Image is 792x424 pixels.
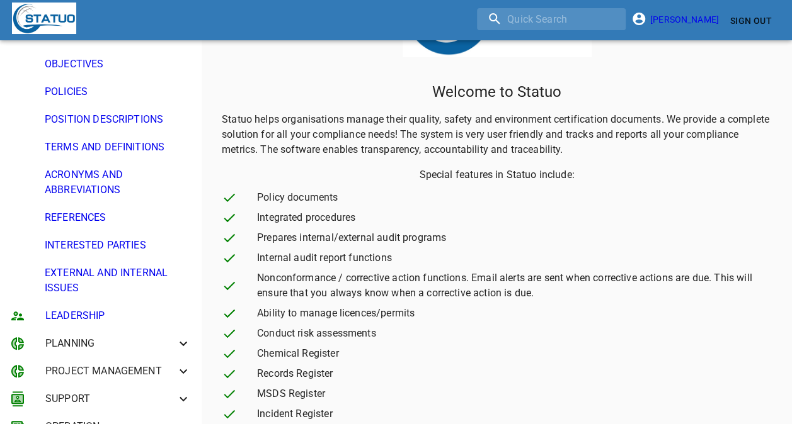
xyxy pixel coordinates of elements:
span: MSDS Register [257,386,772,401]
span: PROJECT MANAGEMENT [45,364,176,379]
span: POSITION DESCRIPTIONS [45,112,191,127]
span: POLICIES [45,84,191,99]
p: Special features in Statuo include: [419,167,574,182]
span: Policy documents [257,190,772,205]
input: search [477,8,626,30]
span: PLANNING [45,336,176,351]
span: Prepares internal/external audit programs [257,230,772,245]
span: Integrated procedures [257,210,772,225]
span: INTERESTED PARTIES [45,238,191,253]
span: Sign Out [730,13,772,29]
span: OBJECTIVES [45,57,191,72]
span: Ability to manage licences/permits [257,306,772,321]
span: Incident Register [257,406,772,421]
span: SUPPORT [45,391,176,406]
span: LEADERSHIP [45,308,191,323]
span: ACRONYMS AND ABBREVIATIONS [45,167,191,198]
span: Internal audit report functions [257,250,772,265]
span: Nonconformance / corrective action functions. Email alerts are sent when corrective actions are d... [257,271,772,301]
a: [PERSON_NAME] [635,14,725,25]
span: EXTERNAL AND INTERNAL ISSUES [45,265,191,296]
span: Chemical Register [257,346,772,361]
span: REFERENCES [45,210,191,225]
p: Statuo helps organisations manage their quality, safety and environment certification documents. ... [222,112,772,157]
button: Sign Out [725,9,777,33]
span: Conduct risk assessments [257,326,772,341]
img: Statuo [12,3,76,34]
span: TERMS AND DEFINITIONS [45,140,191,155]
span: Records Register [257,366,772,381]
p: Welcome to Statuo [432,82,561,102]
